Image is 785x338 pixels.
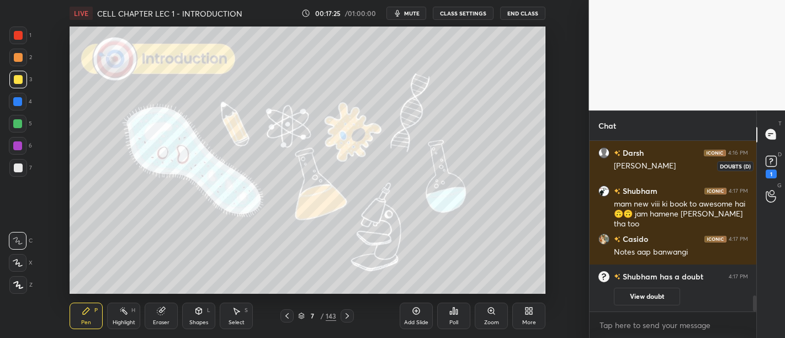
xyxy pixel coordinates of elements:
div: Highlight [113,320,135,325]
div: 1 [9,27,31,44]
img: iconic-dark.1390631f.png [704,235,726,242]
div: Zoom [484,320,499,325]
h6: Casido [620,233,648,245]
img: 6457ceed64d9435c82594fb58b82d61c.jpg [598,185,609,196]
div: LIVE [70,7,93,20]
h6: Darsh [620,147,644,159]
span: mute [404,9,420,17]
div: S [245,308,248,313]
div: P [94,308,98,313]
button: View doubt [614,288,680,305]
img: no-rating-badge.077c3623.svg [614,236,620,242]
div: 7 [307,313,318,319]
div: H [131,308,135,313]
div: 4:17 PM [729,187,748,194]
div: Notes aap banwangi [614,247,748,258]
div: 5 [9,115,32,133]
div: Poll [449,320,458,325]
div: [PERSON_NAME] [614,161,748,172]
div: 4:16 PM [728,149,748,156]
div: grid [590,141,757,312]
button: End Class [500,7,545,20]
div: 6 [9,137,32,155]
div: 3 [9,71,32,88]
span: has a doubt [657,272,703,282]
div: Select [229,320,245,325]
p: Chat [590,111,625,140]
div: 7 [9,159,32,177]
button: CLASS SETTINGS [433,7,494,20]
div: Doubts (D) [717,161,754,171]
div: L [207,308,210,313]
div: X [9,254,33,272]
div: C [9,232,33,250]
div: Add Slide [404,320,428,325]
h6: Shubham [620,272,657,282]
h4: CELL CHAPTER LEC 1 - INTRODUCTION [97,8,242,19]
img: d463c51465564e8e80671418c46bd36b.jpg [598,233,609,244]
div: 143 [326,311,336,321]
img: iconic-dark.1390631f.png [704,149,726,156]
div: Z [9,276,33,294]
img: no-rating-badge.077c3623.svg [614,272,620,282]
img: default.png [598,147,609,158]
div: Shapes [189,320,208,325]
img: iconic-dark.1390631f.png [704,187,726,194]
div: Pen [81,320,91,325]
div: 1 [766,170,777,178]
p: D [778,150,782,159]
div: 4:17 PM [729,235,748,242]
button: mute [386,7,426,20]
div: mam new viii ki book to awesome hai 🙃🙃 jam hamene [PERSON_NAME] tha too [614,199,748,230]
div: 4 [9,93,32,110]
div: / [320,313,323,319]
img: no-rating-badge.077c3623.svg [614,150,620,156]
p: T [778,119,782,128]
div: 4:17 PM [729,273,748,280]
img: no-rating-badge.077c3623.svg [614,188,620,194]
div: 2 [9,49,32,66]
div: More [522,320,536,325]
div: Eraser [153,320,169,325]
h6: Shubham [620,185,657,197]
p: G [777,181,782,189]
